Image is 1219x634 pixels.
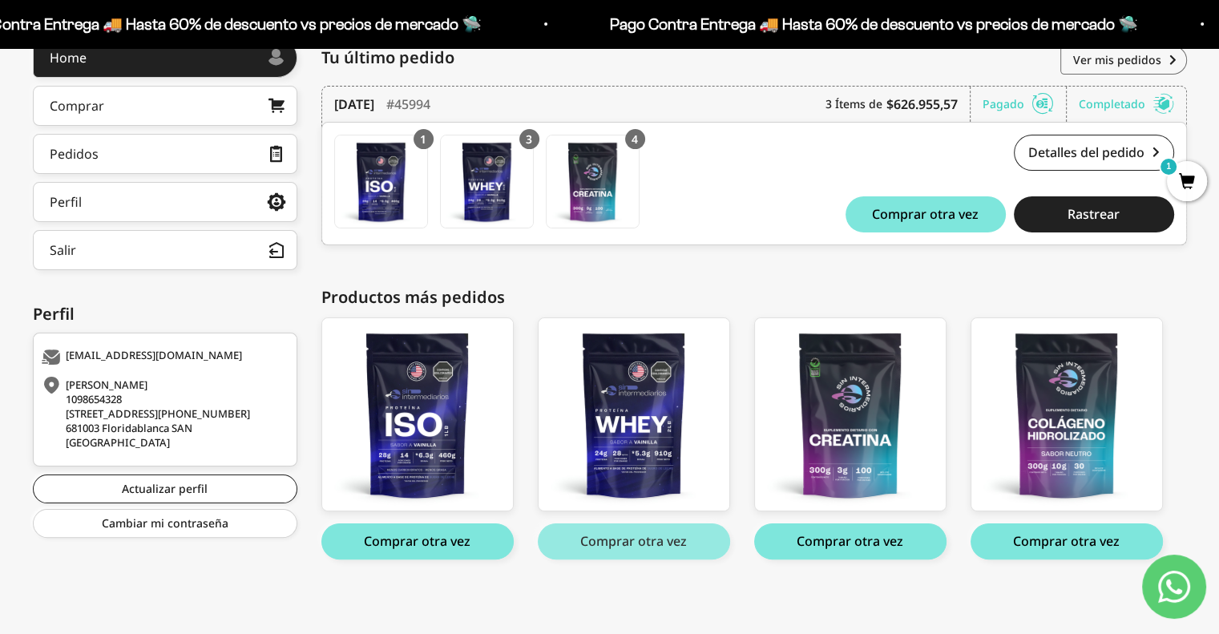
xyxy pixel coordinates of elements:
[50,51,87,64] div: Home
[441,135,533,228] img: Translation missing: es.Proteína Whey - Vainilla / 2 libras (910g)
[538,317,730,511] a: Proteína Whey - Vainilla / 2 libras (910g)
[971,523,1163,559] button: Comprar otra vez
[440,135,534,228] a: Proteína Whey - Vainilla / 2 libras (910g)
[1014,196,1174,232] button: Rastrear
[322,318,513,511] img: iso_vainilla_1LB_a1a6f42b-0c23-4724-8017-b3fc713efbe4_large.png
[334,135,428,228] a: Proteína Aislada ISO - Vainilla - Vanilla / 2 libras (910g)
[1014,135,1174,171] a: Detalles del pedido
[321,523,514,559] button: Comprar otra vez
[1159,157,1178,176] mark: 1
[846,196,1006,232] button: Comprar otra vez
[33,134,297,174] a: Pedidos
[321,46,454,70] span: Tu último pedido
[33,302,297,326] div: Perfil
[547,135,639,228] img: Translation missing: es.Creatina Monohidrato
[321,285,1187,309] div: Productos más pedidos
[33,474,297,503] a: Actualizar perfil
[971,317,1163,511] a: Colágeno Hidrolizado - 300g
[983,87,1067,122] div: Pagado
[886,95,958,114] b: $626.955,57
[42,349,285,365] div: [EMAIL_ADDRESS][DOMAIN_NAME]
[50,196,82,208] div: Perfil
[1079,87,1174,122] div: Completado
[33,230,297,270] button: Salir
[50,147,99,160] div: Pedidos
[334,95,374,114] time: [DATE]
[754,317,947,511] a: Creatina Monohidrato
[625,129,645,149] div: 4
[386,87,430,122] div: #45994
[971,318,1162,511] img: colageno_01_e03c224b-442a-42c4-94f4-6330c5066a10_large.png
[50,99,104,112] div: Comprar
[42,378,285,450] div: [PERSON_NAME] 1098654328 [STREET_ADDRESS][PHONE_NUMBER] 681003 Floridablanca SAN [GEOGRAPHIC_DATA]
[539,318,729,511] img: whey_vainilla_front_1_808bbad8-c402-4f8a-9e09-39bf23c86e38_large.png
[1068,208,1120,220] span: Rastrear
[33,182,297,222] a: Perfil
[1167,174,1207,192] a: 1
[33,509,297,538] a: Cambiar mi contraseña
[321,317,514,511] a: Proteína Aislada ISO - Vainilla - Vanilla / 2 libras (910g)
[33,38,297,78] a: Home
[825,87,971,122] div: 3 Ítems de
[872,208,979,220] span: Comprar otra vez
[608,11,1136,37] p: Pago Contra Entrega 🚚 Hasta 60% de descuento vs precios de mercado 🛸
[50,244,76,256] div: Salir
[755,318,946,511] img: creatina_01_large.png
[414,129,434,149] div: 1
[519,129,539,149] div: 3
[1060,46,1187,75] a: Ver mis pedidos
[33,86,297,126] a: Comprar
[538,523,730,559] button: Comprar otra vez
[754,523,947,559] button: Comprar otra vez
[335,135,427,228] img: Translation missing: es.Proteína Aislada ISO - Vainilla - Vanilla / 2 libras (910g)
[546,135,640,228] a: Creatina Monohidrato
